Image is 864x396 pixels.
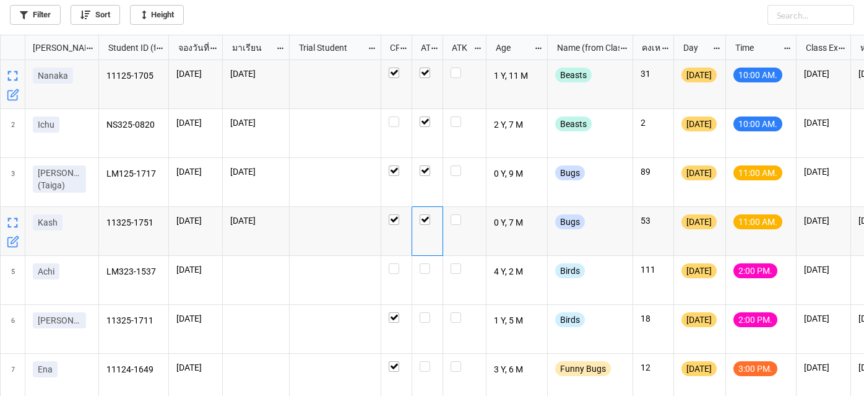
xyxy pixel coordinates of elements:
[804,312,843,325] p: [DATE]
[550,41,620,55] div: Name (from Class)
[681,361,717,376] div: [DATE]
[733,214,782,229] div: 11:00 AM.
[106,165,162,183] p: LM125-1717
[225,41,276,55] div: มาเรียน
[555,117,592,131] div: Beasts
[106,68,162,85] p: 11125-1705
[38,265,54,278] p: Achi
[382,41,400,55] div: CF
[71,5,120,25] a: Sort
[171,41,210,55] div: จองวันที่
[641,263,666,276] p: 111
[733,361,777,376] div: 3:00 PM.
[106,214,162,232] p: 11325-1751
[413,41,431,55] div: ATT
[176,117,215,129] p: [DATE]
[641,117,666,129] p: 2
[641,68,666,80] p: 31
[494,165,540,183] p: 0 Y, 9 M
[555,361,611,376] div: Funny Bugs
[106,361,162,379] p: 11124-1649
[11,109,15,157] span: 2
[798,41,838,55] div: Class Expiration
[494,214,540,232] p: 0 Y, 7 M
[681,214,717,229] div: [DATE]
[25,41,85,55] div: [PERSON_NAME] Name
[38,118,54,131] p: Ichu
[1,35,99,60] div: grid
[101,41,155,55] div: Student ID (from [PERSON_NAME] Name)
[230,165,282,178] p: [DATE]
[555,263,585,278] div: Birds
[641,361,666,374] p: 12
[38,167,81,191] p: [PERSON_NAME] (Taiga)
[106,263,162,281] p: LM323-1537
[555,165,585,180] div: Bugs
[555,68,592,82] div: Beasts
[230,117,282,129] p: [DATE]
[681,68,717,82] div: [DATE]
[555,312,585,327] div: Birds
[292,41,367,55] div: Trial Student
[176,361,215,374] p: [DATE]
[38,314,81,327] p: [PERSON_NAME]
[494,263,540,281] p: 4 Y, 2 M
[106,117,162,134] p: NS325-0820
[494,117,540,134] p: 2 Y, 7 M
[488,41,534,55] div: Age
[641,312,666,325] p: 18
[676,41,713,55] div: Day
[494,68,540,85] p: 1 Y, 11 M
[728,41,783,55] div: Time
[681,117,717,131] div: [DATE]
[444,41,473,55] div: ATK
[681,263,717,278] div: [DATE]
[733,312,777,327] div: 2:00 PM.
[494,312,540,330] p: 1 Y, 5 M
[11,305,15,353] span: 6
[804,68,843,80] p: [DATE]
[38,69,68,82] p: Nanaka
[641,165,666,178] p: 89
[555,214,585,229] div: Bugs
[641,214,666,227] p: 53
[38,216,58,229] p: Kash
[230,214,282,227] p: [DATE]
[176,214,215,227] p: [DATE]
[767,5,854,25] input: Search...
[494,361,540,379] p: 3 Y, 6 M
[681,312,717,327] div: [DATE]
[733,117,782,131] div: 10:00 AM.
[11,158,15,206] span: 3
[106,312,162,330] p: 11325-1711
[681,165,717,180] div: [DATE]
[11,256,15,304] span: 5
[176,165,215,178] p: [DATE]
[176,263,215,276] p: [DATE]
[10,5,61,25] a: Filter
[804,117,843,129] p: [DATE]
[176,312,215,325] p: [DATE]
[230,68,282,80] p: [DATE]
[733,68,782,82] div: 10:00 AM.
[176,68,215,80] p: [DATE]
[733,263,777,278] div: 2:00 PM.
[804,361,843,374] p: [DATE]
[733,165,782,180] div: 11:00 AM.
[634,41,660,55] div: คงเหลือ (from Nick Name)
[38,363,53,376] p: Ena
[130,5,184,25] a: Height
[804,263,843,276] p: [DATE]
[804,214,843,227] p: [DATE]
[804,165,843,178] p: [DATE]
